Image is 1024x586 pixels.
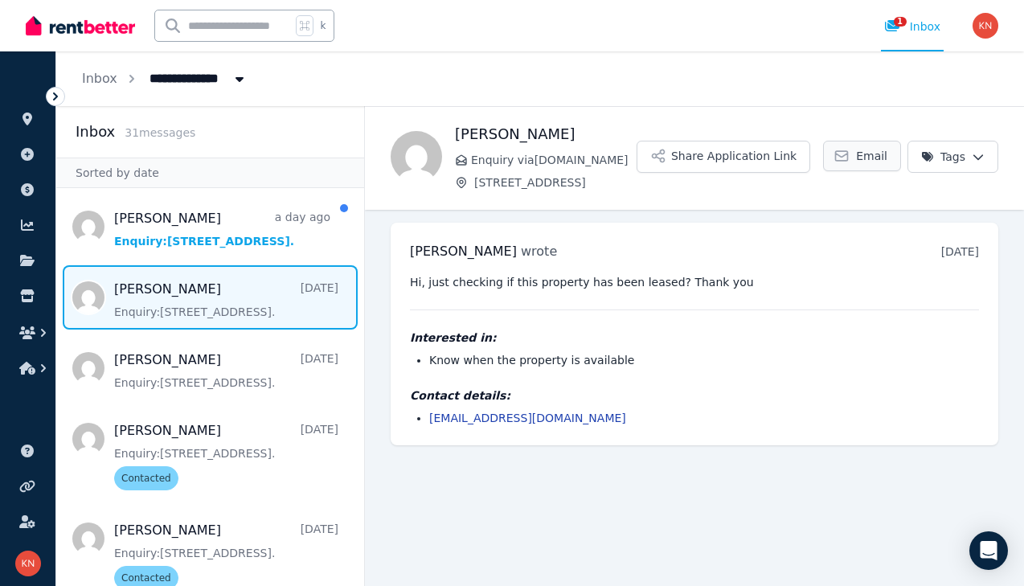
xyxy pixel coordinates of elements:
[410,387,979,404] h4: Contact details:
[471,152,637,168] span: Enquiry via [DOMAIN_NAME]
[455,123,637,145] h1: [PERSON_NAME]
[114,209,330,249] a: [PERSON_NAME]a day agoEnquiry:[STREET_ADDRESS].
[56,158,364,188] div: Sorted by date
[15,551,41,576] img: Karin Nyeholt
[921,149,965,165] span: Tags
[26,14,135,38] img: RentBetter
[907,141,998,173] button: Tags
[429,412,626,424] a: [EMAIL_ADDRESS][DOMAIN_NAME]
[114,421,338,490] a: [PERSON_NAME][DATE]Enquiry:[STREET_ADDRESS].Contacted
[410,274,979,290] pre: Hi, just checking if this property has been leased? Thank you
[391,131,442,182] img: Eimear Byrne
[941,245,979,258] time: [DATE]
[76,121,115,143] h2: Inbox
[884,18,940,35] div: Inbox
[125,126,195,139] span: 31 message s
[114,280,338,320] a: [PERSON_NAME][DATE]Enquiry:[STREET_ADDRESS].
[856,148,887,164] span: Email
[56,51,273,106] nav: Breadcrumb
[637,141,810,173] button: Share Application Link
[969,531,1008,570] div: Open Intercom Messenger
[894,17,907,27] span: 1
[320,19,326,32] span: k
[521,244,557,259] span: wrote
[823,141,901,171] a: Email
[114,350,338,391] a: [PERSON_NAME][DATE]Enquiry:[STREET_ADDRESS].
[82,71,117,86] a: Inbox
[429,352,979,368] li: Know when the property is available
[973,13,998,39] img: Karin Nyeholt
[410,330,979,346] h4: Interested in:
[474,174,637,191] span: [STREET_ADDRESS]
[410,244,517,259] span: [PERSON_NAME]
